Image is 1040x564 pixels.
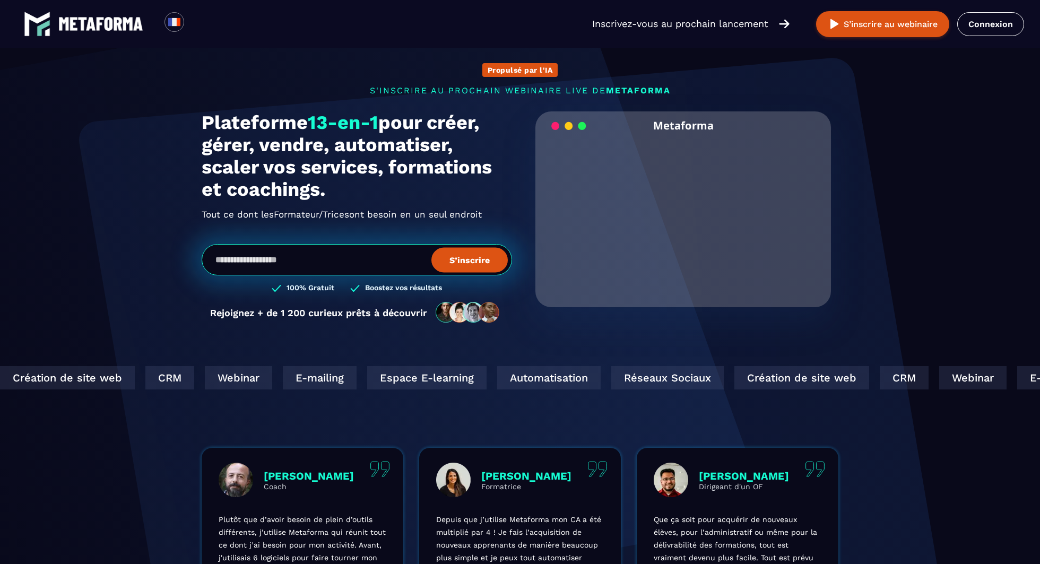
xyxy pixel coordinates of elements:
[282,366,356,389] div: E-mailing
[264,470,354,482] p: [PERSON_NAME]
[816,11,949,37] button: S’inscrire au webinaire
[58,17,143,31] img: logo
[264,482,354,491] p: Coach
[431,247,508,272] button: S’inscrire
[805,461,825,477] img: quote
[204,366,271,389] div: Webinar
[202,85,838,96] p: s'inscrire au prochain webinaire live de
[481,482,571,491] p: Formatrice
[488,66,553,74] p: Propulsé par l'IA
[24,11,50,37] img: logo
[938,366,1006,389] div: Webinar
[350,283,360,293] img: checked
[610,366,723,389] div: Réseaux Sociaux
[366,366,486,389] div: Espace E-learning
[202,206,512,223] h2: Tout ce dont les ont besoin en un seul endroit
[828,18,841,31] img: play
[202,111,512,201] h1: Plateforme pour créer, gérer, vendre, automatiser, scaler vos services, formations et coachings.
[606,85,671,96] span: METAFORMA
[551,121,586,131] img: loading
[543,140,823,279] video: Your browser does not support the video tag.
[168,15,181,29] img: fr
[365,283,442,293] h3: Boostez vos résultats
[436,463,471,497] img: profile
[308,111,378,134] span: 13-en-1
[274,206,349,223] span: Formateur/Trices
[733,366,868,389] div: Création de site web
[653,111,714,140] h2: Metaforma
[370,461,390,477] img: quote
[193,18,201,30] input: Search for option
[957,12,1024,36] a: Connexion
[210,307,427,318] p: Rejoignez + de 1 200 curieux prêts à découvrir
[481,470,571,482] p: [PERSON_NAME]
[699,470,789,482] p: [PERSON_NAME]
[592,16,768,31] p: Inscrivez-vous au prochain lancement
[287,283,334,293] h3: 100% Gratuit
[587,461,608,477] img: quote
[779,18,790,30] img: arrow-right
[219,463,253,497] img: profile
[699,482,789,491] p: Dirigeant d'un OF
[432,301,504,324] img: community-people
[496,366,600,389] div: Automatisation
[879,366,928,389] div: CRM
[144,366,193,389] div: CRM
[184,12,210,36] div: Search for option
[272,283,281,293] img: checked
[654,463,688,497] img: profile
